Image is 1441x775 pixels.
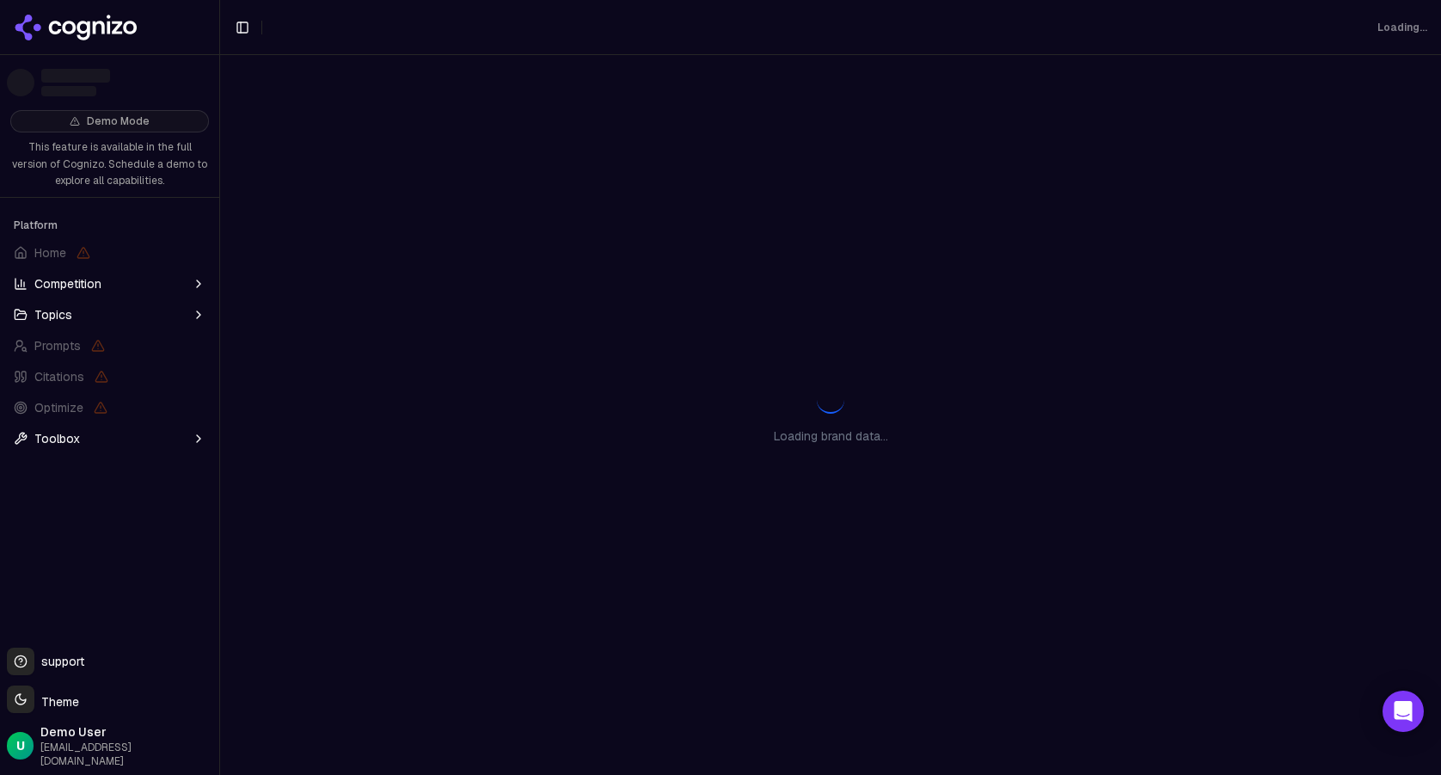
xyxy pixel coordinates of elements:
[34,368,84,385] span: Citations
[34,653,84,670] span: support
[34,430,80,447] span: Toolbox
[40,723,212,741] span: Demo User
[40,741,212,768] span: [EMAIL_ADDRESS][DOMAIN_NAME]
[34,306,72,323] span: Topics
[87,114,150,128] span: Demo Mode
[34,275,101,292] span: Competition
[34,244,66,261] span: Home
[1383,691,1424,732] div: Open Intercom Messenger
[7,270,212,298] button: Competition
[7,425,212,452] button: Toolbox
[34,337,81,354] span: Prompts
[774,427,888,445] p: Loading brand data...
[10,139,209,190] p: This feature is available in the full version of Cognizo. Schedule a demo to explore all capabili...
[7,301,212,329] button: Topics
[34,694,79,710] span: Theme
[1377,21,1427,34] div: Loading...
[16,737,25,754] span: U
[7,212,212,239] div: Platform
[34,399,83,416] span: Optimize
